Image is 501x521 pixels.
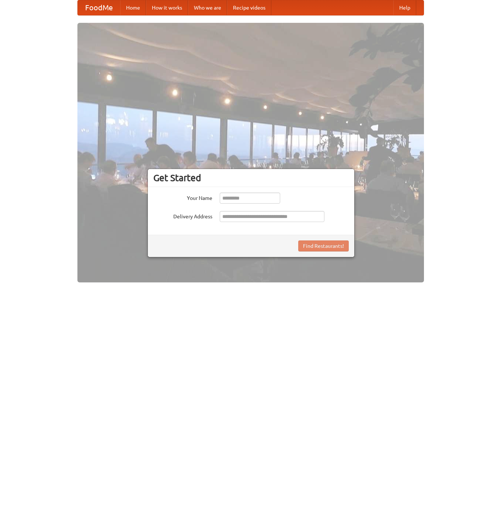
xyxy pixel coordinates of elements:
[153,172,349,183] h3: Get Started
[153,211,212,220] label: Delivery Address
[298,240,349,251] button: Find Restaurants!
[146,0,188,15] a: How it works
[120,0,146,15] a: Home
[227,0,271,15] a: Recipe videos
[78,0,120,15] a: FoodMe
[188,0,227,15] a: Who we are
[153,193,212,202] label: Your Name
[393,0,416,15] a: Help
